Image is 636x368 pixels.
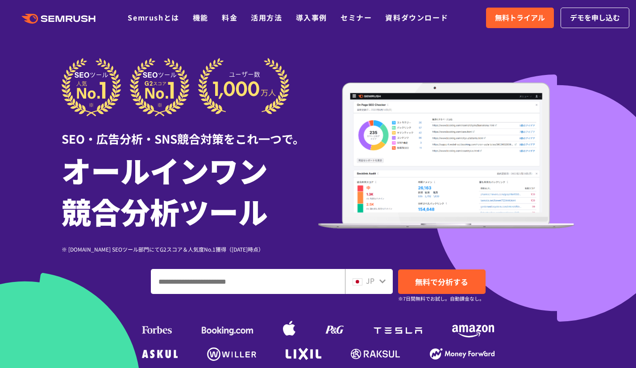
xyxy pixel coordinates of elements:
[193,12,208,23] a: 機能
[366,275,374,286] span: JP
[398,294,484,303] small: ※7日間無料でお試し。自動課金なし。
[222,12,237,23] a: 料金
[385,12,448,23] a: 資料ダウンロード
[398,269,486,294] a: 無料で分析する
[561,8,629,28] a: デモを申し込む
[251,12,282,23] a: 活用方法
[570,12,620,24] span: デモを申し込む
[62,116,318,147] div: SEO・広告分析・SNS競合対策をこれ一つで。
[415,276,468,287] span: 無料で分析する
[62,245,318,253] div: ※ [DOMAIN_NAME] SEOツール部門にてG2スコア＆人気度No.1獲得（[DATE]時点）
[151,269,345,294] input: ドメイン、キーワードまたはURLを入力してください
[62,149,318,232] h1: オールインワン 競合分析ツール
[495,12,545,24] span: 無料トライアル
[486,8,554,28] a: 無料トライアル
[296,12,327,23] a: 導入事例
[128,12,179,23] a: Semrushとは
[341,12,372,23] a: セミナー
